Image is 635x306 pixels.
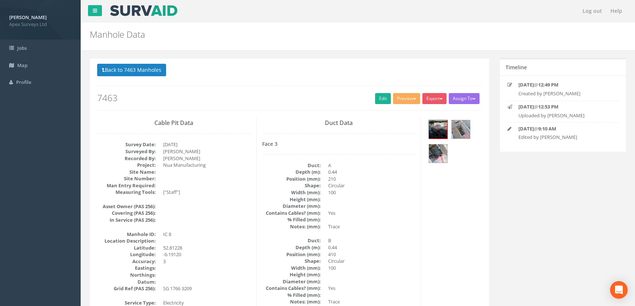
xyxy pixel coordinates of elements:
[262,176,321,183] dt: Position (mm):
[452,120,470,139] img: 3d0dc16e-fb01-5b33-2918-8ce697cc82e9_ad4b4b93-ad5d-688a-8f71-1fa89905d044_thumb.jpg
[9,21,71,28] span: Apex Surveys Ltd
[328,298,416,305] dd: Trace
[262,216,321,223] dt: % Filled (mm):
[97,251,156,258] dt: Longitude:
[97,64,166,76] button: Back to 7463 Manholes
[328,244,416,251] dd: 0.44
[518,81,609,88] p: @
[538,125,556,132] strong: 9:10 AM
[262,298,321,305] dt: Notes: (mm):
[538,81,558,88] strong: 12:49 PM
[262,189,321,196] dt: Width (mm):
[518,103,609,110] p: @
[163,285,251,292] dd: SG 1766 3209
[17,45,27,51] span: Jobs
[518,81,534,88] strong: [DATE]
[163,244,251,251] dd: 52.81228
[422,93,447,104] button: Export
[262,162,321,169] dt: Duct:
[506,64,527,70] h5: Timeline
[97,279,156,285] dt: Datum:
[262,141,416,147] h4: Face 3
[90,30,535,39] h2: Manhole Data
[328,265,416,272] dd: 100
[262,285,321,292] dt: Contains Cables? (mm):
[518,125,609,132] p: @
[610,281,628,299] div: Open Intercom Messenger
[328,189,416,196] dd: 100
[518,103,534,110] strong: [DATE]
[97,93,482,103] h2: 7463
[518,125,534,132] strong: [DATE]
[518,112,609,119] p: Uploaded by [PERSON_NAME]
[262,258,321,265] dt: Shape:
[262,120,416,126] h3: Duct Data
[16,79,31,85] span: Profile
[97,258,156,265] dt: Accuracy:
[518,134,609,141] p: Edited by [PERSON_NAME]
[262,182,321,189] dt: Shape:
[328,182,416,189] dd: Circular
[97,155,156,162] dt: Recorded By:
[262,292,321,299] dt: % Filled (mm):
[97,120,251,126] h3: Cable Pit Data
[163,258,251,265] dd: 3
[328,162,416,169] dd: A
[163,141,251,148] dd: [DATE]
[262,196,321,203] dt: Height (mm):
[429,144,447,163] img: 3d0dc16e-fb01-5b33-2918-8ce697cc82e9_2e4990b8-ae06-5198-9178-82a28f601cf8_thumb.jpg
[97,162,156,169] dt: Project:
[97,189,156,196] dt: Measuring Tools:
[97,231,156,238] dt: Manhole ID:
[429,120,447,139] img: 3d0dc16e-fb01-5b33-2918-8ce697cc82e9_a0d5b942-57be-aa37-4c82-857515ee4d10_thumb.jpg
[9,12,71,27] a: [PERSON_NAME] Apex Surveys Ltd
[97,272,156,279] dt: Northings:
[163,231,251,238] dd: IC 8
[97,182,156,189] dt: Man Entry Required:
[328,210,416,217] dd: Yes
[97,169,156,176] dt: Site Name:
[97,175,156,182] dt: Site Number:
[262,203,321,210] dt: Diameter (mm):
[262,271,321,278] dt: Height (mm):
[262,244,321,251] dt: Depth (m):
[262,265,321,272] dt: Width (mm):
[97,148,156,155] dt: Surveyed By:
[328,223,416,230] dd: Trace
[97,203,156,210] dt: Asset Owner (PAS 256):
[262,210,321,217] dt: Contains Cables? (mm):
[163,189,251,196] dd: ["Staff"]
[518,90,609,97] p: Created by [PERSON_NAME]
[97,217,156,224] dt: In Service (PAS 256):
[393,93,420,104] button: Preview
[538,103,558,110] strong: 12:53 PM
[9,14,47,21] strong: [PERSON_NAME]
[328,237,416,244] dd: B
[262,237,321,244] dt: Duct:
[449,93,480,104] button: Assign To
[163,155,251,162] dd: [PERSON_NAME]
[97,285,156,292] dt: Grid Ref (PAS 256):
[163,162,251,169] dd: Nua Manufacturing
[97,265,156,272] dt: Eastings:
[375,93,391,104] a: Edit
[163,251,251,258] dd: -6.19120
[262,169,321,176] dt: Depth (m):
[328,285,416,292] dd: Yes
[17,62,27,69] span: Map
[97,141,156,148] dt: Survey Date:
[97,210,156,217] dt: Covering (PAS 256):
[328,176,416,183] dd: 210
[328,251,416,258] dd: 410
[262,278,321,285] dt: Diameter (mm):
[328,258,416,265] dd: Circular
[97,244,156,251] dt: Latitude:
[97,237,156,244] dt: Location Description:
[262,223,321,230] dt: Notes: (mm):
[328,169,416,176] dd: 0.44
[262,251,321,258] dt: Position (mm):
[163,148,251,155] dd: [PERSON_NAME]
